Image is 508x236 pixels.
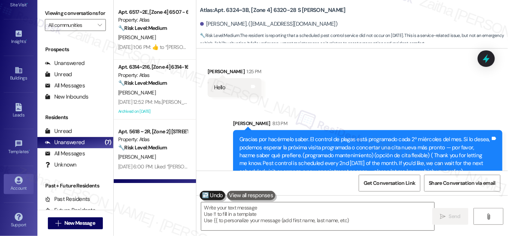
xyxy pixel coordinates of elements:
span: New Message [64,219,95,227]
div: Property: Atlas [118,136,187,143]
strong: 🔧 Risk Level: Medium [118,80,167,86]
i:  [98,22,102,28]
div: Unread [45,71,72,78]
div: Hello [214,84,225,91]
div: [PERSON_NAME] [208,68,261,78]
span: • [26,38,27,43]
div: Apt. 5618 ~ 2R, [Zone 2] [STREET_ADDRESS] [118,128,187,136]
i:  [56,220,61,226]
div: Property: Atlas [118,71,187,79]
strong: 🔧 Risk Level: Medium [200,32,240,38]
a: Insights • [4,27,34,47]
strong: 🔧 Risk Level: Medium [118,25,167,31]
div: 1:25 PM [245,68,261,75]
div: Past + Future Residents [37,182,113,190]
span: Share Conversation via email [429,179,496,187]
div: (7) [103,137,113,148]
div: Unanswered [45,59,85,67]
a: Templates • [4,137,34,158]
button: Get Conversation Link [359,175,420,192]
button: Send [432,208,469,225]
b: Atlas: Apt. 6324~3B, [Zone 4] 6320-28 S [PERSON_NAME] [200,6,346,14]
i:  [440,214,446,220]
label: Viewing conversations for [45,7,106,19]
div: Gracias por hacérmelo saber. El control de plagas está programado cada 2º miércoles del mes. Si l... [239,136,490,176]
div: Future Residents [45,206,95,214]
div: [PERSON_NAME]. ([EMAIL_ADDRESS][DOMAIN_NAME]) [200,20,338,28]
a: Buildings [4,64,34,84]
div: [PERSON_NAME] [233,119,502,130]
strong: 🔧 Risk Level: Medium [118,144,167,151]
a: Account [4,174,34,194]
div: 8:13 PM [270,119,287,127]
div: All Messages [45,150,85,158]
input: All communities [48,19,94,31]
span: [PERSON_NAME] [118,89,156,96]
a: Support [4,211,34,231]
button: New Message [48,217,103,229]
span: : The resident is reporting that a scheduled pest control service did not occur on [DATE]. This i... [200,32,508,48]
div: [DATE] 12:52 PM: Ms.[PERSON_NAME]..thanks 👍 [118,99,223,105]
i:  [486,214,491,220]
span: [PERSON_NAME] [118,34,156,41]
div: Unread [45,127,72,135]
div: Unknown [45,161,77,169]
div: Unanswered [45,139,85,146]
div: Prospects [37,46,113,53]
span: Get Conversation Link [364,179,415,187]
div: Apt. 6517~2E, [Zone 4] 6507 - 6519 S [US_STATE] [118,8,187,16]
a: Leads [4,101,34,121]
div: Property: Atlas [118,16,187,24]
div: All Messages [45,82,85,90]
div: [DATE] 6:00 PM: Liked “[PERSON_NAME] ([PERSON_NAME]): You're welcome, [PERSON_NAME]!” [118,163,326,170]
span: [PERSON_NAME] [118,153,156,160]
div: Residents [37,114,113,121]
div: Apt. 6314~216, [Zone 4] 6314-16 S. [GEOGRAPHIC_DATA] [118,63,187,71]
button: Share Conversation via email [424,175,501,192]
span: • [29,148,30,153]
span: • [27,1,28,6]
div: Past Residents [45,195,90,203]
span: Send [449,212,460,220]
div: Archived on [DATE] [117,107,188,116]
div: New Inbounds [45,93,88,101]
